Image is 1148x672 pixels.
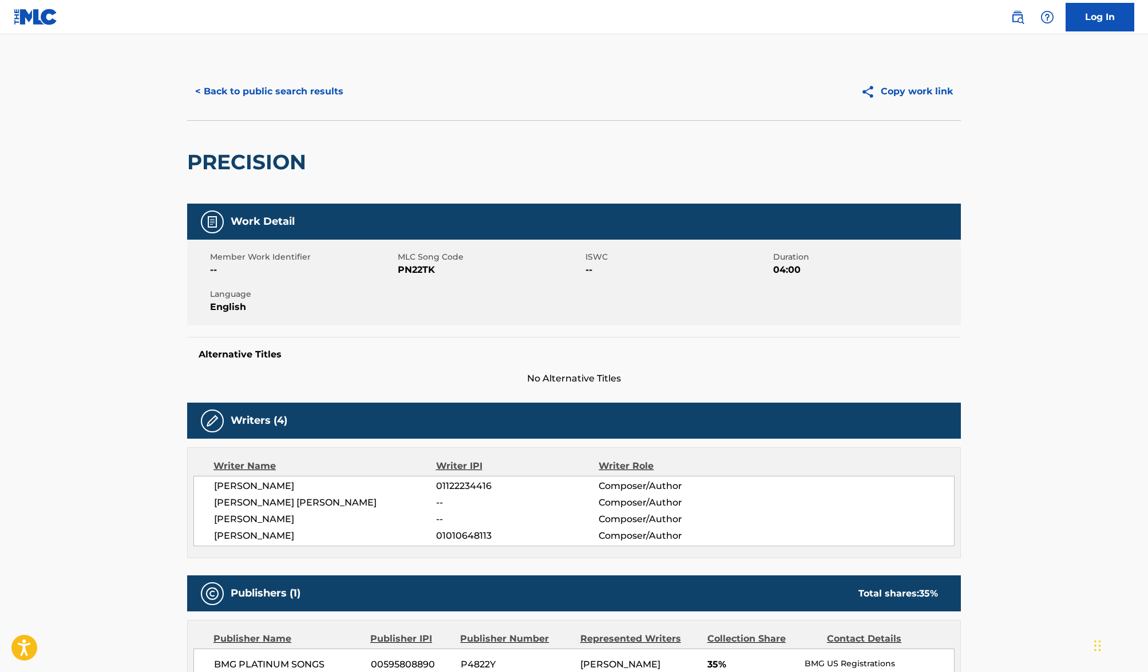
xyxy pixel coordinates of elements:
[214,512,436,526] span: [PERSON_NAME]
[1094,629,1101,663] div: Drag
[231,587,300,600] h5: Publishers (1)
[436,529,599,543] span: 01010648113
[205,215,219,229] img: Work Detail
[205,587,219,601] img: Publishers
[1036,6,1059,29] div: Help
[214,496,436,510] span: [PERSON_NAME] [PERSON_NAME]
[210,300,395,314] span: English
[585,251,770,263] span: ISWC
[214,658,362,671] span: BMG PLATINUM SONGS
[461,658,572,671] span: P4822Y
[599,496,747,510] span: Composer/Author
[210,251,395,263] span: Member Work Identifier
[205,414,219,428] img: Writers
[210,263,395,277] span: --
[213,459,436,473] div: Writer Name
[199,349,949,360] h5: Alternative Titles
[14,9,58,25] img: MLC Logo
[853,77,961,106] button: Copy work link
[436,479,599,493] span: 01122234416
[707,632,818,646] div: Collection Share
[919,588,938,599] span: 35 %
[436,496,599,510] span: --
[599,479,747,493] span: Composer/Author
[460,632,571,646] div: Publisher Number
[187,372,961,385] span: No Alternative Titles
[213,632,362,646] div: Publisher Name
[398,251,583,263] span: MLC Song Code
[585,263,770,277] span: --
[1040,10,1054,24] img: help
[861,85,881,99] img: Copy work link
[231,215,295,228] h5: Work Detail
[436,459,599,473] div: Writer IPI
[580,632,699,646] div: Represented Writers
[773,251,958,263] span: Duration
[773,263,958,277] span: 04:00
[1066,3,1134,31] a: Log In
[214,529,436,543] span: [PERSON_NAME]
[231,414,287,427] h5: Writers (4)
[599,459,747,473] div: Writer Role
[187,77,351,106] button: < Back to public search results
[1006,6,1029,29] a: Public Search
[187,149,312,175] h2: PRECISION
[827,632,938,646] div: Contact Details
[707,658,796,671] span: 35%
[580,659,660,670] span: [PERSON_NAME]
[370,632,452,646] div: Publisher IPI
[1091,617,1148,672] iframe: Chat Widget
[371,658,452,671] span: 00595808890
[436,512,599,526] span: --
[599,512,747,526] span: Composer/Author
[214,479,436,493] span: [PERSON_NAME]
[599,529,747,543] span: Composer/Author
[858,587,938,601] div: Total shares:
[1011,10,1024,24] img: search
[210,288,395,300] span: Language
[805,658,954,670] p: BMG US Registrations
[398,263,583,277] span: PN22TK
